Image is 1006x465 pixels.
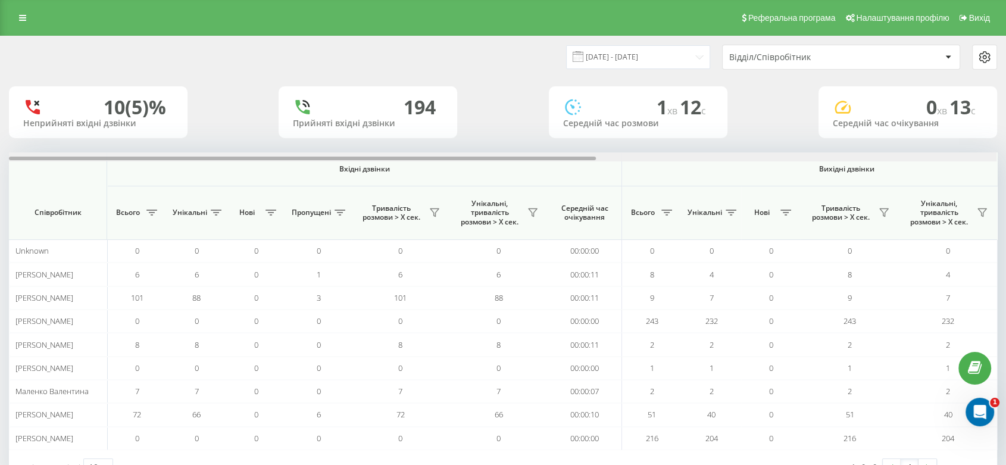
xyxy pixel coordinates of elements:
[496,363,501,373] span: 0
[646,316,658,326] span: 243
[254,292,258,303] span: 0
[843,433,856,444] span: 216
[138,164,591,174] span: Вхідні дзвінки
[657,94,680,120] span: 1
[15,292,73,303] span: [PERSON_NAME]
[769,363,773,373] span: 0
[496,433,501,444] span: 0
[905,199,973,227] span: Унікальні, тривалість розмови > Х сек.
[135,269,139,280] span: 6
[807,204,875,222] span: Тривалість розмови > Х сек.
[747,208,777,217] span: Нові
[496,339,501,350] span: 8
[254,316,258,326] span: 0
[195,339,199,350] span: 8
[946,363,950,373] span: 1
[254,339,258,350] span: 0
[192,292,201,303] span: 88
[496,245,501,256] span: 0
[843,316,856,326] span: 243
[394,292,407,303] span: 101
[650,292,654,303] span: 9
[195,316,199,326] span: 0
[769,269,773,280] span: 0
[131,292,143,303] span: 101
[254,386,258,397] span: 0
[398,316,402,326] span: 0
[113,208,143,217] span: Всього
[946,245,950,256] span: 0
[404,96,436,118] div: 194
[548,239,622,263] td: 00:00:00
[15,339,73,350] span: [PERSON_NAME]
[15,316,73,326] span: [PERSON_NAME]
[748,13,836,23] span: Реферальна програма
[710,386,714,397] span: 2
[135,245,139,256] span: 0
[548,427,622,450] td: 00:00:00
[317,245,321,256] span: 0
[135,363,139,373] span: 0
[557,204,613,222] span: Середній час очікування
[769,433,773,444] span: 0
[646,433,658,444] span: 216
[769,386,773,397] span: 0
[15,363,73,373] span: [PERSON_NAME]
[990,398,999,407] span: 1
[19,208,96,217] span: Співробітник
[317,433,321,444] span: 0
[966,398,994,426] iframe: Intercom live chat
[848,363,852,373] span: 1
[769,316,773,326] span: 0
[710,269,714,280] span: 4
[133,409,141,420] span: 72
[942,316,954,326] span: 232
[398,269,402,280] span: 6
[317,339,321,350] span: 0
[135,386,139,397] span: 7
[135,433,139,444] span: 0
[648,409,656,420] span: 51
[848,245,852,256] span: 0
[254,269,258,280] span: 0
[946,339,950,350] span: 2
[173,208,207,217] span: Унікальні
[548,310,622,333] td: 00:00:00
[942,433,954,444] span: 204
[769,339,773,350] span: 0
[707,409,716,420] span: 40
[254,433,258,444] span: 0
[195,269,199,280] span: 6
[548,357,622,380] td: 00:00:00
[496,269,501,280] span: 6
[705,433,718,444] span: 204
[971,104,976,117] span: c
[667,104,680,117] span: хв
[848,386,852,397] span: 2
[195,386,199,397] span: 7
[701,104,706,117] span: c
[398,386,402,397] span: 7
[949,94,976,120] span: 13
[650,245,654,256] span: 0
[833,118,983,129] div: Середній час очікування
[710,245,714,256] span: 0
[357,204,426,222] span: Тривалість розмови > Х сек.
[292,208,331,217] span: Пропущені
[563,118,713,129] div: Середній час розмови
[317,269,321,280] span: 1
[848,292,852,303] span: 9
[192,409,201,420] span: 66
[15,269,73,280] span: [PERSON_NAME]
[769,292,773,303] span: 0
[317,386,321,397] span: 0
[396,409,405,420] span: 72
[254,363,258,373] span: 0
[650,386,654,397] span: 2
[944,409,952,420] span: 40
[548,380,622,403] td: 00:00:07
[317,409,321,420] span: 6
[650,339,654,350] span: 2
[650,363,654,373] span: 1
[548,333,622,356] td: 00:00:11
